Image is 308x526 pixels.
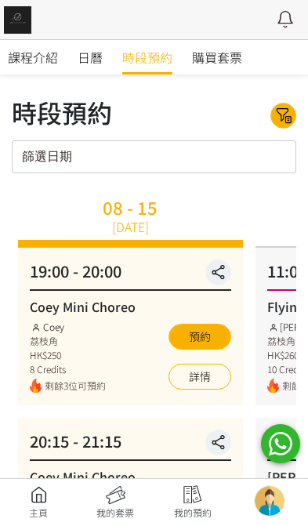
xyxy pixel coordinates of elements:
[45,379,106,394] span: 剩餘3位可預約
[112,217,149,236] div: [DATE]
[103,198,158,216] div: 08 - 15
[30,297,231,316] div: Coey Mini Choreo
[30,379,42,394] img: fire.png
[30,430,231,461] div: 20:15 - 21:15
[30,259,231,291] div: 19:00 - 20:00
[122,40,172,74] a: 時段預約
[30,467,231,486] div: Coey Mini Choreo
[12,140,296,173] input: 篩選日期
[8,48,58,67] span: 課程介紹
[78,48,103,67] span: 日曆
[30,362,106,376] div: 8 Credits
[8,40,58,74] a: 課程介紹
[192,40,242,74] a: 購買套票
[267,379,279,394] img: fire.png
[30,348,106,362] div: HK$250
[192,48,242,67] span: 購買套票
[78,40,103,74] a: 日曆
[30,320,106,334] div: Coey
[168,364,231,390] a: 詳情
[30,334,106,348] div: 荔枝角
[122,48,172,67] span: 時段預約
[12,93,112,131] div: 時段預約
[168,324,231,350] button: 預約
